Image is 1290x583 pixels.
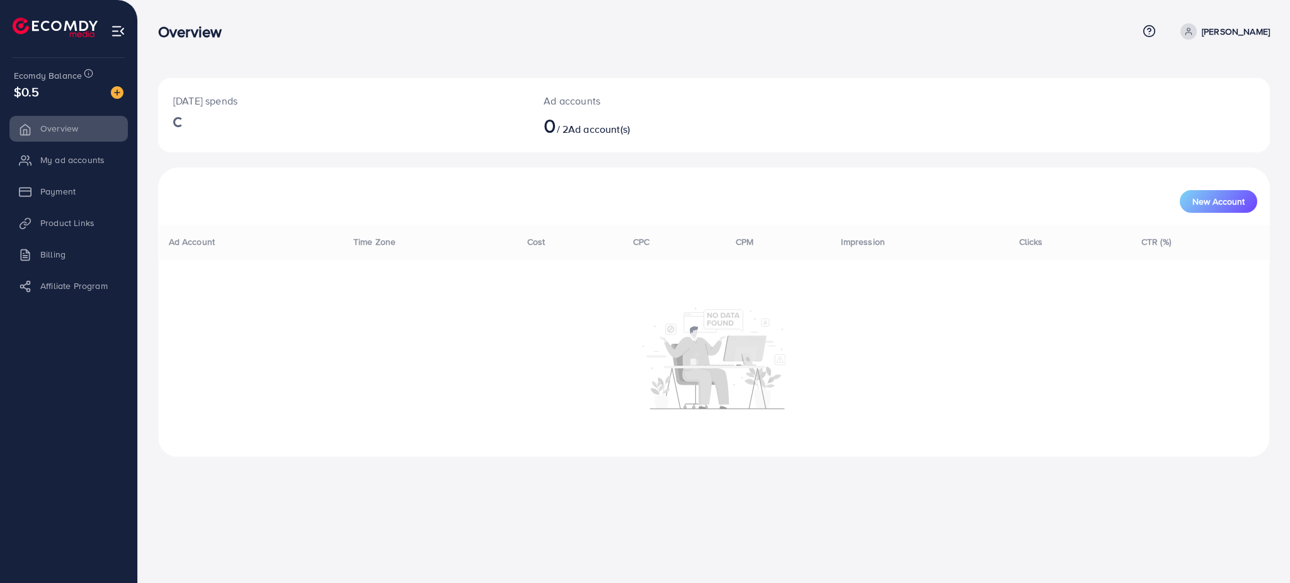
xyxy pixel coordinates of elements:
[13,18,98,37] img: logo
[111,24,125,38] img: menu
[14,69,82,82] span: Ecomdy Balance
[158,23,232,41] h3: Overview
[1202,24,1270,39] p: [PERSON_NAME]
[544,93,791,108] p: Ad accounts
[544,113,791,137] h2: / 2
[14,82,40,101] span: $0.5
[1192,197,1245,206] span: New Account
[568,122,630,136] span: Ad account(s)
[1180,190,1257,213] button: New Account
[544,111,556,140] span: 0
[111,86,123,99] img: image
[173,93,513,108] p: [DATE] spends
[1175,23,1270,40] a: [PERSON_NAME]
